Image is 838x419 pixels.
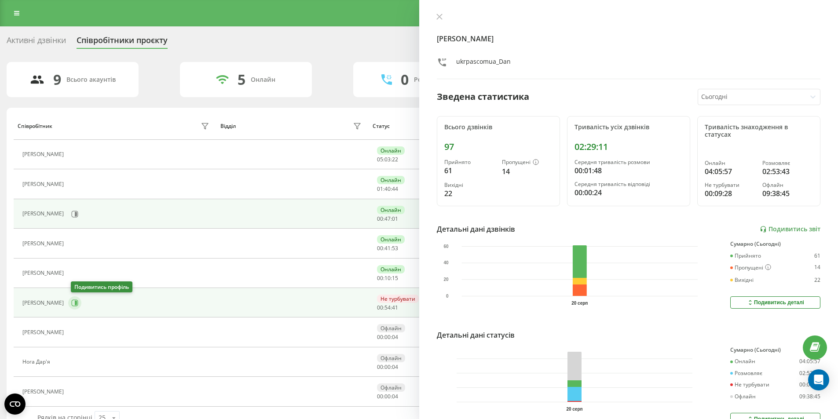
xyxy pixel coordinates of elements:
span: 00 [377,393,383,400]
div: 04:05:57 [705,166,755,177]
div: 22 [444,188,495,199]
div: Офлайн [377,383,405,392]
div: Нога Дар'я [22,359,52,365]
div: Всього акаунтів [66,76,116,84]
div: Зведена статистика [437,90,529,103]
div: Всього дзвінків [444,124,553,131]
div: 61 [814,253,820,259]
div: 02:29:11 [575,142,683,152]
div: Статус [373,123,390,129]
div: 00:01:48 [575,165,683,176]
span: 03 [384,156,391,163]
span: 15 [392,274,398,282]
div: 00:09:28 [799,382,820,388]
div: : : [377,275,398,281]
span: 00 [377,274,383,282]
div: Подивитись деталі [747,299,804,306]
div: [PERSON_NAME] [22,181,66,187]
span: 00 [384,363,391,371]
div: Подивитись профіль [71,281,132,292]
text: 20 серп [566,407,582,412]
div: Не турбувати [730,382,769,388]
div: Вихідні [444,182,495,188]
span: 00 [377,215,383,222]
span: 53 [392,244,398,252]
div: Співробітники проєкту [77,36,168,49]
div: [PERSON_NAME] [22,300,66,306]
span: 00 [377,333,383,341]
div: ukrpascomua_Dan [456,57,511,70]
div: Офлайн [377,354,405,362]
div: Детальні дані статусів [437,330,515,340]
div: Онлайн [377,176,405,184]
text: 20 серп [571,301,588,306]
div: Онлайн [251,76,275,84]
div: Онлайн [377,146,405,155]
div: Відділ [220,123,236,129]
div: 5 [238,71,245,88]
span: 00 [377,244,383,252]
div: Вихідні [730,277,754,283]
div: : : [377,216,398,222]
div: Онлайн [730,358,755,364]
div: 09:38:45 [799,393,820,400]
div: : : [377,305,398,311]
span: 01 [392,215,398,222]
div: [PERSON_NAME] [22,211,66,217]
span: 10 [384,274,391,282]
span: 40 [384,185,391,193]
div: [PERSON_NAME] [22,389,66,395]
span: 05 [377,156,383,163]
div: Пропущені [730,264,771,271]
span: 00 [384,333,391,341]
div: Прийнято [730,253,761,259]
div: [PERSON_NAME] [22,329,66,335]
div: : : [377,157,398,163]
div: Офлайн [730,393,756,400]
span: 00 [377,304,383,311]
div: Тривалість знаходження в статусах [705,124,813,138]
span: 04 [392,363,398,371]
button: Open CMP widget [4,393,26,415]
div: Офлайн [377,324,405,332]
button: Подивитись деталі [730,296,820,309]
div: Тривалість усіх дзвінків [575,124,683,131]
span: 00 [384,393,391,400]
div: [PERSON_NAME] [22,270,66,276]
div: Середня тривалість розмови [575,159,683,165]
h4: [PERSON_NAME] [437,33,821,44]
div: Сумарно (Сьогодні) [730,347,820,353]
div: : : [377,364,398,370]
div: Онлайн [377,265,405,273]
span: 41 [384,244,391,252]
div: 0 [401,71,409,88]
div: : : [377,334,398,340]
div: Не турбувати [377,295,419,303]
text: 20 [443,277,449,282]
div: Розмовляють [414,76,457,84]
div: 09:38:45 [762,188,813,199]
div: : : [377,245,398,251]
div: 22 [814,277,820,283]
span: 54 [384,304,391,311]
div: 14 [502,166,553,177]
div: 9 [53,71,61,88]
div: : : [377,186,398,192]
text: 40 [443,261,449,266]
div: Онлайн [705,160,755,166]
span: 04 [392,333,398,341]
text: 0 [446,294,448,299]
span: 41 [392,304,398,311]
span: 44 [392,185,398,193]
div: Пропущені [502,159,553,166]
a: Подивитись звіт [760,226,820,233]
span: 04 [392,393,398,400]
div: Не турбувати [705,182,755,188]
div: 00:00:24 [575,187,683,198]
span: 47 [384,215,391,222]
div: 02:53:43 [799,370,820,376]
div: 97 [444,142,553,152]
span: 22 [392,156,398,163]
div: 14 [814,264,820,271]
div: 00:09:28 [705,188,755,199]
